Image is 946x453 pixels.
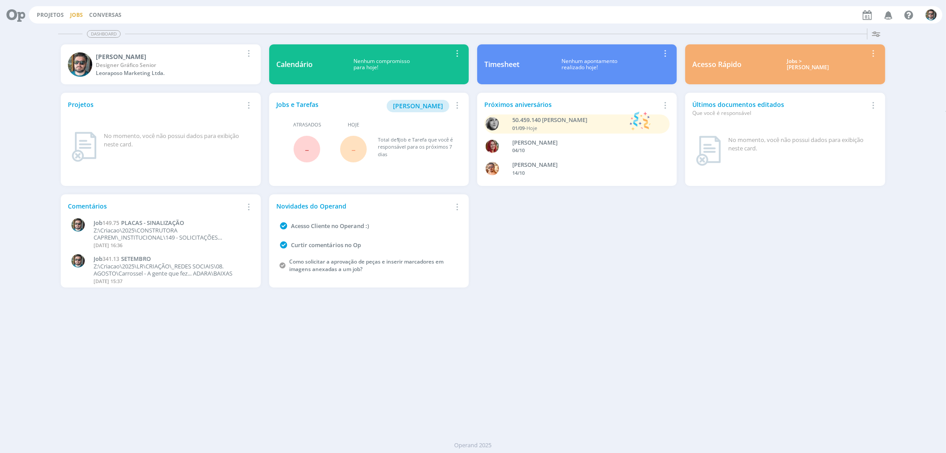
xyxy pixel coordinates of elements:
[276,100,451,112] div: Jobs e Tarefas
[94,242,122,248] span: [DATE] 16:36
[71,254,85,268] img: R
[102,255,119,263] span: 341.13
[96,52,243,61] div: Rafael
[70,11,83,19] a: Jobs
[61,44,260,84] a: R[PERSON_NAME]Designer Gráfico SeniorLeoraposo Marketing Ltda.
[513,125,525,131] span: 01/09
[96,61,243,69] div: Designer Gráfico Senior
[513,138,656,147] div: GIOVANA DE OLIVEIRA PERSINOTI
[102,219,119,227] span: 149.75
[96,69,243,77] div: Leoraposo Marketing Ltda.
[696,136,721,166] img: dashboard_not_found.png
[484,59,519,70] div: Timesheet
[728,136,874,153] div: No momento, você não possui dados para exibição neste card.
[519,58,659,71] div: Nenhum apontamento realizado hoje!
[387,101,449,110] a: [PERSON_NAME]
[692,100,867,117] div: Últimos documentos editados
[484,100,659,109] div: Próximos aniversários
[104,132,250,149] div: No momento, você não possui dados para exibição neste card.
[486,117,499,130] img: J
[276,59,313,70] div: Calendário
[387,100,449,112] button: [PERSON_NAME]
[94,278,122,284] span: [DATE] 15:37
[692,59,742,70] div: Acesso Rápido
[71,218,85,232] img: R
[68,52,92,77] img: R
[94,220,248,227] a: Job149.75PLACAS - SINALIZAÇÃO
[513,161,656,169] div: VICTOR MIRON COUTO
[513,125,626,132] div: -
[94,227,248,241] p: Z:\Criacao\2025\CONSTRUTORA CAPREM\_INSTITUCIONAL\149 - SOLICITAÇÕES PONTUAIS\149.75 - PLACAS - S...
[348,121,359,129] span: Hoje
[289,258,444,273] a: Como solicitar a aprovação de peças e inserir marcadores em imagens anexadas a um job?
[94,263,248,277] p: Z:\Criacao\2025\LR\CRIAÇÃO\_REDES SOCIAIS\08. AGOSTO\Carrossel - A gente que fez... ADARA\BAIXAS
[121,255,151,263] span: SETEMBRO
[486,162,499,175] img: V
[68,100,243,109] div: Projetos
[71,132,97,162] img: dashboard_not_found.png
[94,256,248,263] a: Job341.13SETEMBRO
[378,136,453,158] div: Total de Job e Tarefa que você é responsável para os próximos 7 dias
[926,9,937,20] img: R
[89,11,122,19] a: Conversas
[34,12,67,19] button: Projetos
[87,30,121,38] span: Dashboard
[37,11,64,19] a: Projetos
[393,102,443,110] span: [PERSON_NAME]
[396,136,399,143] span: 1
[276,201,451,211] div: Novidades do Operand
[291,222,369,230] a: Acesso Cliente no Operand :)
[305,139,309,158] span: -
[351,139,356,158] span: -
[513,116,626,125] div: 50.459.140 JANAÍNA LUNA FERRO
[293,121,321,129] span: Atrasados
[67,12,86,19] button: Jobs
[513,147,525,154] span: 04/10
[527,125,538,131] span: Hoje
[486,140,499,153] img: G
[513,169,525,176] span: 14/10
[291,241,361,249] a: Curtir comentários no Op
[748,58,867,71] div: Jobs > [PERSON_NAME]
[313,58,451,71] div: Nenhum compromisso para hoje!
[121,219,184,227] span: PLACAS - SINALIZAÇÃO
[477,44,677,84] a: TimesheetNenhum apontamentorealizado hoje!
[925,7,937,23] button: R
[68,201,243,211] div: Comentários
[692,109,867,117] div: Que você é responsável
[86,12,124,19] button: Conversas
